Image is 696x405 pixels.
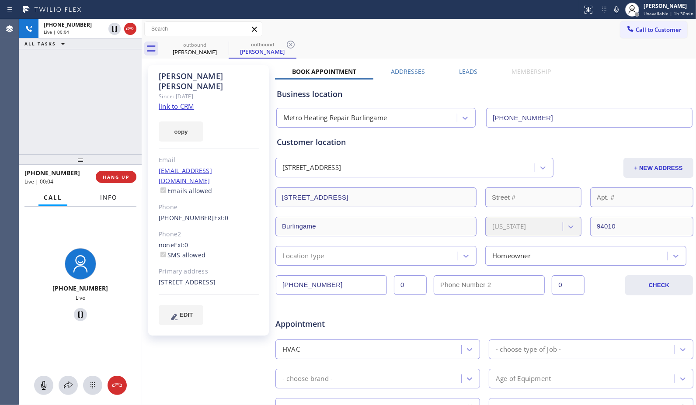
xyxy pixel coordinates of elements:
button: Hold Customer [108,23,121,35]
span: EDIT [180,312,193,318]
input: Ext. 2 [552,275,585,295]
input: Street # [485,187,581,207]
span: Info [100,194,117,201]
div: Phone [159,202,259,212]
button: HANG UP [96,171,136,183]
button: Hold Customer [74,308,87,321]
label: Leads [459,67,477,76]
label: SMS allowed [159,251,205,259]
input: Phone Number [276,275,387,295]
input: Emails allowed [160,187,166,193]
a: link to CRM [159,102,194,111]
a: [PHONE_NUMBER] [159,214,214,222]
button: Call [38,189,67,206]
button: Open directory [59,376,78,395]
input: Apt. # [590,187,693,207]
span: ALL TASKS [24,41,56,47]
span: [PHONE_NUMBER] [44,21,92,28]
input: Phone Number 2 [434,275,545,295]
div: [PERSON_NAME] [PERSON_NAME] [159,71,259,91]
div: Primary address [159,267,259,277]
div: Sam Kramer [162,39,228,59]
button: Hang up [108,376,127,395]
button: EDIT [159,305,203,325]
div: HVAC [282,344,300,354]
span: Appointment [275,318,414,330]
button: ALL TASKS [19,38,73,49]
label: Addresses [391,67,425,76]
div: - choose type of job - [496,344,561,354]
div: none [159,240,259,260]
span: HANG UP [103,174,129,180]
div: Since: [DATE] [159,91,259,101]
div: Location type [282,251,324,261]
button: Info [95,189,122,206]
input: City [275,217,477,236]
input: ZIP [590,217,693,236]
input: Ext. [394,275,427,295]
div: Email [159,155,259,165]
div: [PERSON_NAME] [230,48,296,55]
div: Sam Kramer [230,39,296,58]
div: Age of Equipment [496,374,551,384]
button: Open dialpad [83,376,102,395]
div: Customer location [277,136,692,148]
div: outbound [162,42,228,48]
div: Metro Heating Repair Burlingame [283,113,387,123]
span: Unavailable | 1h 30min [644,10,693,17]
button: Mute [34,376,53,395]
span: Live | 00:04 [24,178,53,185]
button: CHECK [625,275,693,295]
input: Search [145,22,262,36]
div: Business location [277,88,692,100]
button: Mute [610,3,623,16]
span: [PHONE_NUMBER] [53,284,108,292]
div: - choose brand - [282,374,333,384]
button: Hang up [124,23,136,35]
button: copy [159,121,203,142]
div: [PERSON_NAME] [162,48,228,56]
div: outbound [230,41,296,48]
button: Call to Customer [620,21,687,38]
label: Emails allowed [159,187,212,195]
span: Ext: 0 [174,241,188,249]
div: Phone2 [159,229,259,239]
input: Phone Number [486,108,693,128]
span: Call to Customer [636,26,682,34]
a: [EMAIL_ADDRESS][DOMAIN_NAME] [159,166,212,185]
span: Call [44,194,62,201]
label: Book Appointment [292,67,356,76]
span: Live | 00:04 [44,29,69,35]
div: [PERSON_NAME] [644,2,693,10]
input: SMS allowed [160,252,166,257]
span: Live [76,294,85,301]
span: Ext: 0 [214,214,229,222]
div: [STREET_ADDRESS] [159,277,259,287]
label: Membership [512,67,551,76]
button: + NEW ADDRESS [623,158,693,178]
div: Homeowner [492,251,531,261]
input: Address [275,187,477,207]
div: [STREET_ADDRESS] [282,163,341,173]
span: [PHONE_NUMBER] [24,169,80,177]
